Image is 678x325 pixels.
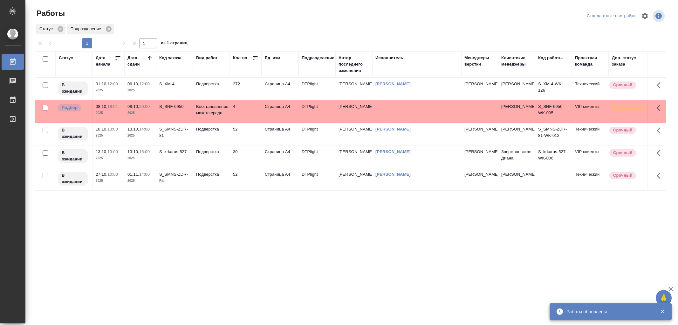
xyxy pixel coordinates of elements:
[230,168,262,190] td: 52
[139,104,150,109] p: 20:00
[139,81,150,86] p: 12:00
[159,103,190,110] div: S_SNF-6950
[566,308,650,315] div: Работы обновлены
[139,172,150,177] p: 14:00
[464,126,495,132] p: [PERSON_NAME]
[230,78,262,100] td: 272
[57,103,89,112] div: Можно подбирать исполнителей
[375,172,411,177] a: [PERSON_NAME]
[572,168,609,190] td: Технический
[262,168,298,190] td: Страница А4
[298,168,335,190] td: DTPlight
[62,127,84,140] p: В ожидании
[575,55,606,67] div: Проектная команда
[159,55,181,61] div: Код заказа
[375,127,411,131] a: [PERSON_NAME]
[127,104,139,109] p: 08.10,
[335,100,372,123] td: [PERSON_NAME]
[613,104,645,111] p: Постпретензионный
[613,127,632,133] p: Срочный
[658,291,669,305] span: 🙏
[139,149,150,154] p: 15:00
[653,123,668,138] button: Здесь прячутся важные кнопки
[96,149,107,154] p: 13.10,
[464,171,495,178] p: [PERSON_NAME]
[107,127,118,131] p: 13:00
[335,123,372,145] td: [PERSON_NAME]
[572,78,609,100] td: Технический
[656,309,669,314] button: Закрыть
[653,100,668,116] button: Здесь прячутся важные кнопки
[96,132,121,139] p: 2025
[107,149,118,154] p: 13:00
[127,172,139,177] p: 01.11,
[127,155,153,161] p: 2025
[585,11,637,21] div: split button
[302,55,334,61] div: Подразделение
[262,123,298,145] td: Страница А4
[127,132,153,139] p: 2025
[96,104,107,109] p: 08.10,
[196,55,218,61] div: Вид работ
[39,26,55,32] p: Статус
[535,123,572,145] td: S_SMNS-ZDR-81-WK-012
[96,172,107,177] p: 27.10,
[127,81,139,86] p: 06.10,
[535,145,572,168] td: S_krkarus-527-WK-006
[613,172,632,179] p: Срочный
[96,155,121,161] p: 2025
[159,126,190,139] div: S_SMNS-ZDR-81
[159,81,190,87] div: S_XM-4
[498,168,535,190] td: [PERSON_NAME]
[62,104,78,111] p: Подбор
[127,178,153,184] p: 2025
[107,172,118,177] p: 10:00
[464,81,495,87] p: [PERSON_NAME]
[96,87,121,94] p: 2025
[298,100,335,123] td: DTPlight
[233,55,247,61] div: Кол-во
[96,55,115,67] div: Дата начала
[613,150,632,156] p: Срочный
[653,145,668,161] button: Здесь прячутся важные кнопки
[62,150,84,162] p: В ожидании
[262,100,298,123] td: Страница А4
[127,55,147,67] div: Дата сдачи
[196,103,227,116] p: Восстановление макета средн...
[464,149,495,155] p: [PERSON_NAME]
[71,26,103,32] p: Подразделение
[613,82,632,88] p: Срочный
[501,55,532,67] div: Клиентские менеджеры
[653,168,668,183] button: Здесь прячутся важные кнопки
[653,10,666,22] span: Посмотреть информацию
[196,81,227,87] p: Подверстка
[96,127,107,131] p: 10.10,
[57,149,89,164] div: Исполнитель назначен, приступать к работе пока рано
[127,87,153,94] p: 2025
[59,55,73,61] div: Статус
[230,145,262,168] td: 30
[159,171,190,184] div: S_SMNS-ZDR-54
[139,127,150,131] p: 14:00
[637,8,653,24] span: Настроить таблицу
[96,110,121,116] p: 2025
[262,145,298,168] td: Страница А4
[57,126,89,141] div: Исполнитель назначен, приступать к работе пока рано
[339,55,369,74] div: Автор последнего изменения
[335,78,372,100] td: [PERSON_NAME]
[572,123,609,145] td: Технический
[653,78,668,93] button: Здесь прячутся важные кнопки
[159,149,190,155] div: S_krkarus-527
[196,171,227,178] p: Подверстка
[464,55,495,67] div: Менеджеры верстки
[107,104,118,109] p: 18:01
[230,100,262,123] td: 4
[498,145,535,168] td: Звержановская Диана
[196,149,227,155] p: Подверстка
[538,55,563,61] div: Код работы
[498,123,535,145] td: [PERSON_NAME]
[572,100,609,123] td: VIP клиенты
[375,149,411,154] a: [PERSON_NAME]
[196,126,227,132] p: Подверстка
[298,145,335,168] td: DTPlight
